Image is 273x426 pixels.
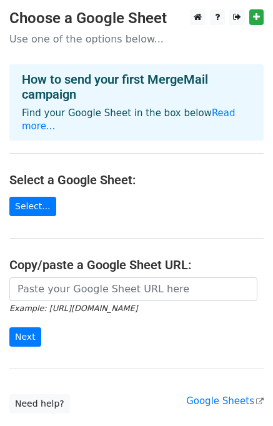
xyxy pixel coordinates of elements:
a: Select... [9,197,56,216]
h4: Select a Google Sheet: [9,172,264,187]
h4: Copy/paste a Google Sheet URL: [9,257,264,272]
a: Read more... [22,107,236,132]
a: Google Sheets [186,395,264,407]
small: Example: [URL][DOMAIN_NAME] [9,304,137,313]
p: Find your Google Sheet in the box below [22,107,251,133]
input: Paste your Google Sheet URL here [9,277,257,301]
input: Next [9,327,41,347]
p: Use one of the options below... [9,32,264,46]
h3: Choose a Google Sheet [9,9,264,27]
h4: How to send your first MergeMail campaign [22,72,251,102]
a: Need help? [9,394,70,414]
